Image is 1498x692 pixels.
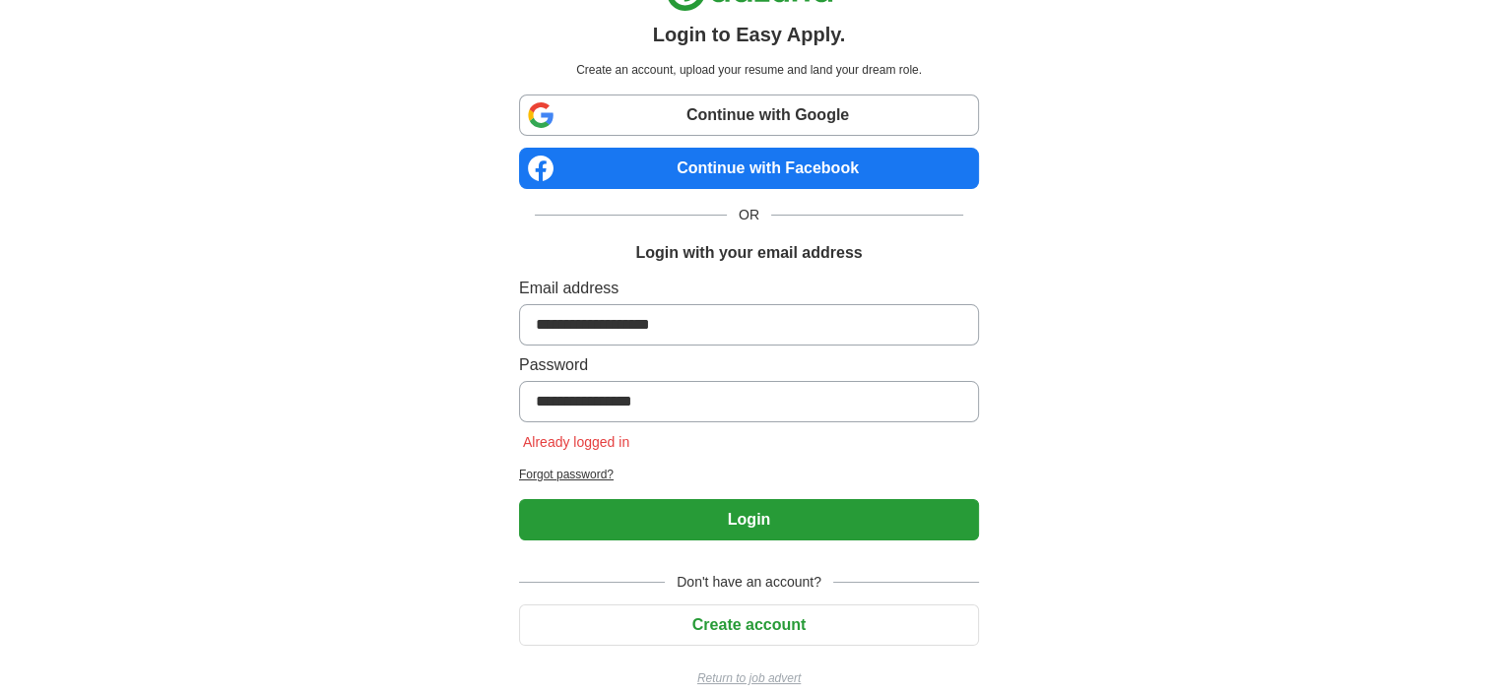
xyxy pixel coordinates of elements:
button: Login [519,499,979,540]
a: Continue with Facebook [519,148,979,189]
a: Continue with Google [519,94,979,136]
a: Return to job advert [519,669,979,687]
h1: Login with your email address [635,241,862,265]
h1: Login to Easy Apply. [653,20,846,49]
a: Forgot password? [519,466,979,483]
button: Create account [519,604,979,646]
span: OR [727,205,771,225]
label: Password [519,353,979,377]
p: Create an account, upload your resume and land your dream role. [523,61,975,79]
label: Email address [519,277,979,300]
a: Create account [519,616,979,633]
span: Already logged in [519,434,633,450]
span: Don't have an account? [665,572,833,593]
